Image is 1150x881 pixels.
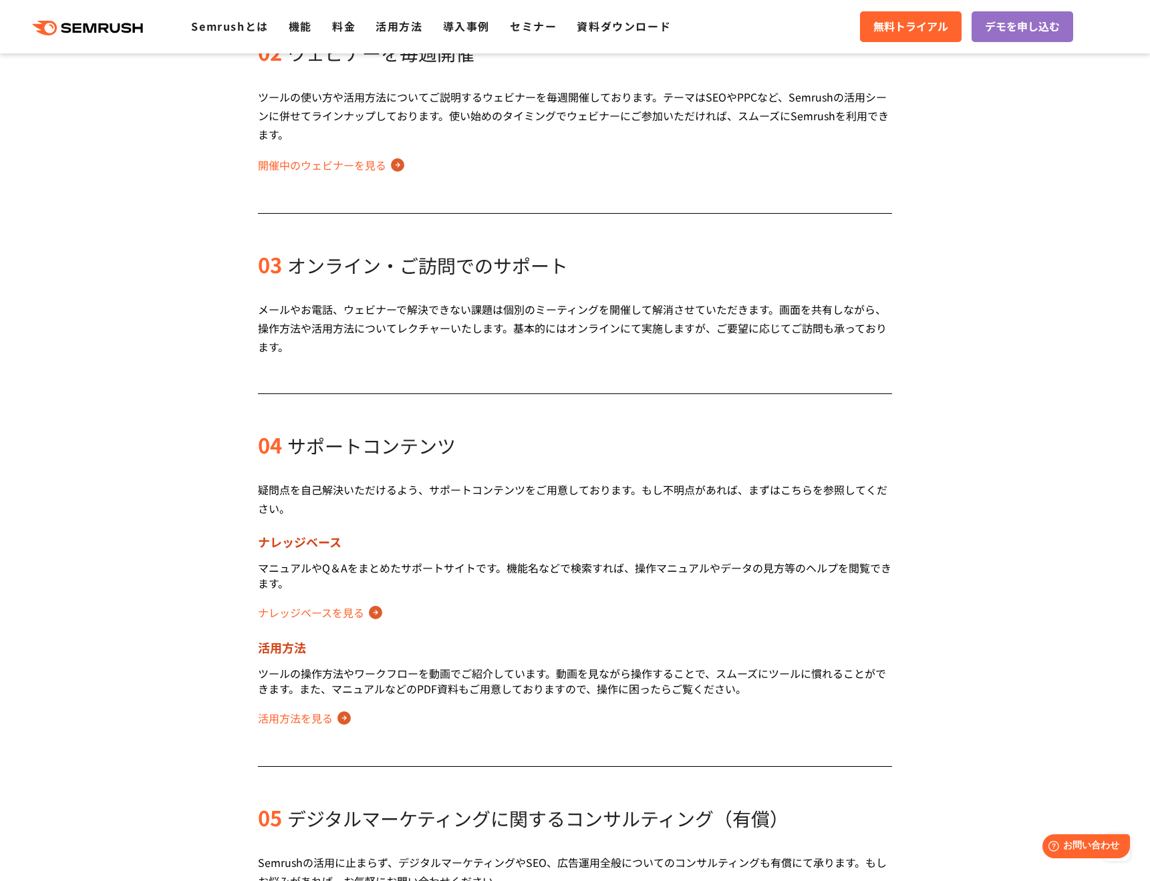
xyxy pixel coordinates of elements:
div: ナレッジベース [258,534,892,550]
a: 導入事例 [443,18,490,34]
a: 活用方法 [376,18,422,34]
a: 無料トライアル [860,11,962,42]
a: 活用方法を見る [258,707,351,729]
div: ツールの使い方や活用方法についてご説明するウェビナーを毎週開催しております。テーマはSEOやPPCなど、Semrushの活用シーンに併せてラインナップしております。使い始めのタイミングでウェビナ... [258,87,892,144]
span: サポートコンテンツ [287,432,456,459]
div: 疑問点を自己解決いただけるよう、サポートコンテンツをご用意しております。もし不明点があれば、まずはこちらを参照してください。 [258,480,892,518]
span: 無料トライアル [873,18,948,35]
div: 活用方法 [258,639,892,655]
span: 03 [258,249,282,279]
a: 機能 [289,18,312,34]
a: 開催中のウェビナーを見る [258,154,404,176]
a: 料金 [332,18,355,34]
a: 資料ダウンロード [577,18,671,34]
a: Semrushとは [191,18,268,34]
a: デモを申し込む [972,11,1073,42]
div: ツールの操作方法やワークフローを動画でご紹介しています。動画を見ながら操作することで、スムーズにツールに慣れることができます。また、マニュアルなどのPDF資料もご用意しておりますので、操作に困っ... [258,666,892,697]
span: 04 [258,429,282,460]
span: デモを申し込む [985,18,1060,35]
span: ウェビナーを毎週開催 [287,39,474,66]
span: 05 [258,802,282,832]
span: デジタルマーケティングに関するコンサルティング（有償） [287,805,788,832]
iframe: Help widget launcher [1031,829,1135,866]
div: マニュアルやQ＆Aをまとめたサポートサイトです。機能名などで検索すれば、操作マニュアルやデータの見方等のヘルプを閲覧できます。 [258,560,892,591]
a: ナレッジベースを見る [258,602,382,623]
a: セミナー [510,18,557,34]
div: メールやお電話、ウェビナーで解決できない課題は個別のミーティングを開催して解消させていただきます。画面を共有しながら、操作方法や活用方法についてレクチャーいたします。基本的にはオンラインにて実施... [258,300,892,356]
span: オンライン・ご訪問でのサポート [287,252,568,279]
